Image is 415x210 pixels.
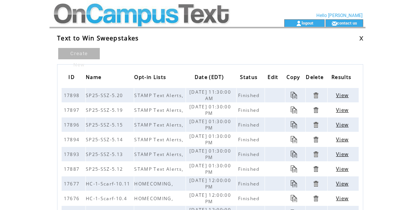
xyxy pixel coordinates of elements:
span: Finished [238,195,262,202]
a: Click to delete [312,165,319,173]
span: Copy [286,72,302,84]
span: 17676 [64,195,82,202]
span: SP25-SSZ-5.19 [86,107,125,113]
span: Text to Win Sweepstakes [57,34,139,42]
a: Click to delete [312,107,319,114]
a: Click to copy [291,151,298,158]
a: View [335,152,349,157]
span: Click to view results [336,107,348,113]
a: Click to delete [312,180,319,187]
span: 17896 [64,122,82,128]
a: View [335,167,349,172]
span: STAMP Text Alerts, [134,151,185,157]
span: STAMP Text Alerts, [134,107,185,113]
span: Click to view results [336,92,348,99]
span: Finished [238,122,262,128]
span: Click to view results [336,136,348,143]
span: Status [240,72,259,84]
a: View [335,108,349,113]
span: STAMP Text Alerts, [134,92,185,99]
span: Edit [268,72,280,84]
span: STAMP Text Alerts, [134,136,185,143]
img: contact_us_icon.gif [331,20,337,26]
span: Results [331,72,353,84]
span: [DATE] 01:30:00 PM [189,162,231,175]
a: View [335,122,349,128]
span: [DATE] 12:00:00 PM [189,177,231,190]
a: Click to copy [291,121,298,128]
span: 17893 [64,151,82,157]
a: Create New [58,48,100,59]
span: Hello [PERSON_NAME] [316,13,362,18]
span: SP25-SSZ-5.13 [86,151,125,157]
a: Click to delete [312,195,319,202]
span: Finished [238,181,262,187]
a: View [335,137,349,142]
img: account_icon.gif [296,20,302,26]
a: contact us [337,20,357,25]
span: Delete [306,72,325,84]
span: Click to view results [336,121,348,128]
span: SP25-SSZ-5.15 [86,122,125,128]
span: SP25-SSZ-5.20 [86,92,125,99]
a: Click to delete [312,92,319,99]
span: HC-1-Scarf-10.11 [86,181,132,187]
a: Click to copy [291,107,298,114]
span: SP25-SSZ-5.14 [86,136,125,143]
span: Click to view results [336,165,348,172]
span: HC-1-Scarf-10.4 [86,195,129,202]
a: Click to copy [291,92,298,99]
span: Date (EDT) [195,72,226,84]
span: [DATE] 12:00:00 PM [189,192,231,205]
span: [DATE] 01:30:00 PM [189,103,231,116]
span: [DATE] 01:30:00 PM [189,148,231,161]
span: HOMECOMING, [134,181,175,187]
span: [DATE] 01:30:00 PM [189,118,231,131]
a: View [335,196,349,201]
a: Click to delete [312,151,319,158]
span: [DATE] 11:30:00 AM [189,89,231,102]
span: Finished [238,151,262,157]
a: Click to delete [312,136,319,143]
span: Finished [238,107,262,113]
span: SP25-SSZ-5.12 [86,166,125,172]
span: ID [68,72,77,84]
a: View [335,181,349,187]
span: Click to view results [336,195,348,202]
span: Finished [238,166,262,172]
span: 17677 [64,181,82,187]
span: [DATE] 01:30:00 PM [189,133,231,146]
a: Click to copy [291,165,298,173]
span: 17894 [64,136,82,143]
a: Click to copy [291,180,298,187]
span: 17897 [64,107,82,113]
span: Finished [238,92,262,99]
span: STAMP Text Alerts, [134,122,185,128]
span: Opt-in Lists [134,72,168,84]
span: Finished [238,136,262,143]
a: Click to delete [312,121,319,128]
span: STAMP Text Alerts, [134,166,185,172]
span: 17898 [64,92,82,99]
span: Click to view results [336,180,348,187]
a: Click to copy [291,195,298,202]
a: View [335,93,349,98]
span: 17887 [64,166,82,172]
span: Click to view results [336,151,348,157]
span: Name [86,72,103,84]
a: Click to copy [291,136,298,143]
a: logout [302,20,313,25]
span: HOMECOMING, [134,195,175,202]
